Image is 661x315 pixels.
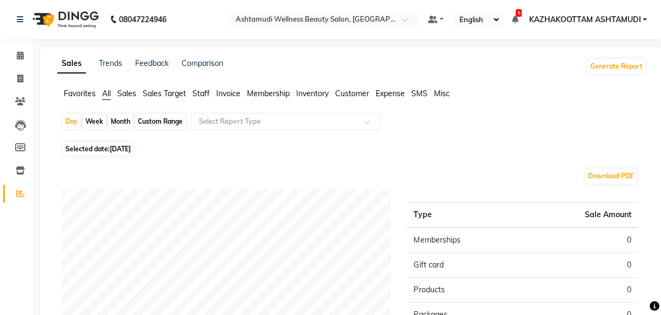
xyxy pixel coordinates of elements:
span: All [102,89,111,98]
td: Products [407,278,522,303]
div: Month [108,114,133,129]
button: Generate Report [587,59,645,74]
span: Customer [335,89,369,98]
td: 0 [523,227,638,253]
a: Comparison [182,58,223,68]
td: Memberships [407,227,522,253]
span: SMS [411,89,428,98]
span: Membership [247,89,290,98]
div: Day [63,114,81,129]
img: logo [28,4,102,35]
th: Type [407,203,522,228]
a: Feedback [135,58,169,68]
span: Staff [192,89,210,98]
b: 08047224946 [119,4,166,35]
a: Trends [99,58,122,68]
span: Expense [376,89,405,98]
span: Favorites [64,89,96,98]
span: Sales Target [143,89,186,98]
span: KAZHAKOOTTAM ASHTAMUDI [529,14,640,25]
span: Misc [434,89,450,98]
span: Sales [117,89,136,98]
td: 0 [523,253,638,278]
td: 0 [523,278,638,303]
span: 5 [516,9,522,17]
a: Sales [57,54,86,73]
button: Download PDF [585,169,637,184]
div: Custom Range [135,114,185,129]
div: Week [83,114,106,129]
th: Sale Amount [523,203,638,228]
td: Gift card [407,253,522,278]
span: Inventory [296,89,329,98]
span: Selected date: [63,142,133,156]
span: Invoice [216,89,241,98]
span: [DATE] [110,145,131,153]
a: 5 [511,15,518,24]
